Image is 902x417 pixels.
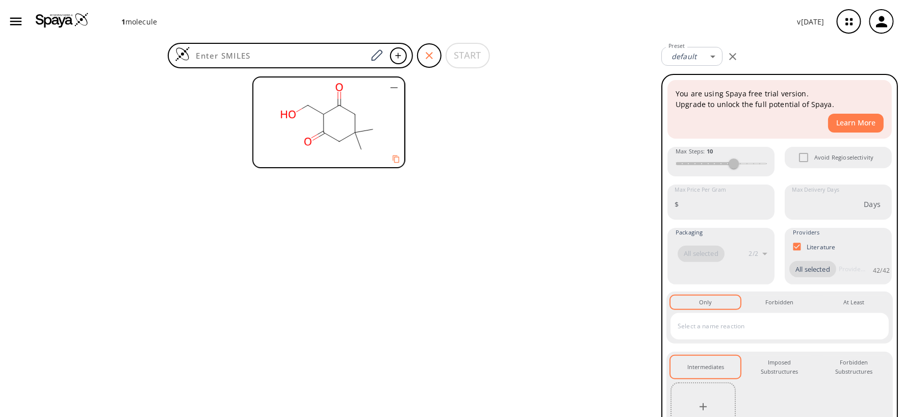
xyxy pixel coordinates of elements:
[792,186,839,194] label: Max Delivery Days
[765,298,793,307] div: Forbidden
[675,186,726,194] label: Max Price Per Gram
[36,12,89,28] img: Logo Spaya
[836,261,868,277] input: Provider name
[699,298,712,307] div: Only
[190,50,368,61] input: Enter SMILES
[676,228,703,237] span: Packaging
[814,153,873,162] span: Avoid Regioselectivity
[864,199,881,210] p: Days
[744,356,814,379] button: Imposed Substructures
[843,298,864,307] div: At Least
[687,362,724,372] div: Intermediates
[678,249,725,259] span: All selected
[668,42,685,50] label: Preset
[707,147,713,155] strong: 10
[797,16,824,27] p: v [DATE]
[675,318,869,334] input: Select a name reaction
[175,46,190,62] img: Logo Spaya
[672,51,697,61] em: default
[807,243,836,251] p: Literature
[827,358,881,377] div: Forbidden Substructures
[121,16,157,27] p: molecule
[828,114,884,133] button: Learn More
[749,249,758,258] p: 2 / 2
[676,147,713,156] span: Max Steps :
[388,151,404,167] button: Copy to clipboard
[789,265,836,275] span: All selected
[121,17,125,27] strong: 1
[253,77,403,159] svg: CC1(CC(C(C(C1)=O)CO)=O)C
[753,358,806,377] div: Imposed Substructures
[671,356,740,379] button: Intermediates
[671,296,740,309] button: Only
[744,296,814,309] button: Forbidden
[819,296,889,309] button: At Least
[873,266,890,275] p: 42 / 42
[675,199,679,210] p: $
[676,88,884,110] p: You are using Spaya free trial version. Upgrade to unlock the full potential of Spaya.
[793,228,819,237] span: Providers
[819,356,889,379] button: Forbidden Substructures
